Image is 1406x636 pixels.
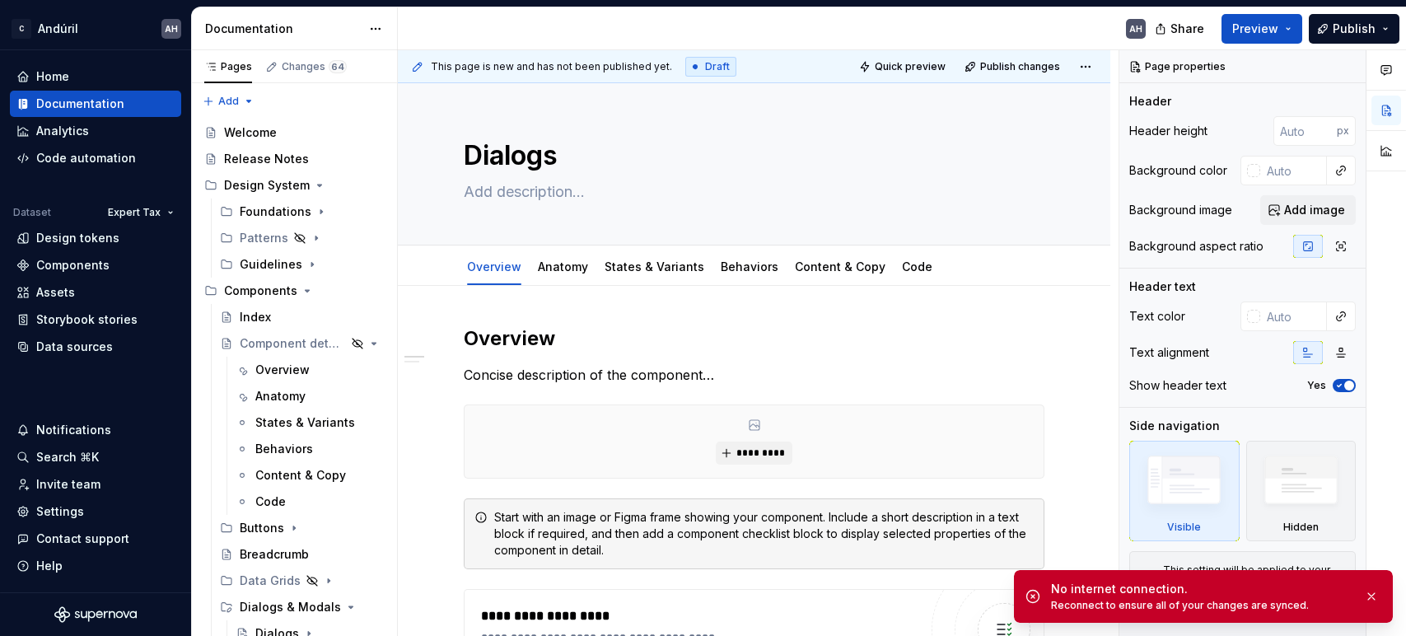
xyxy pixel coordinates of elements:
div: Anatomy [531,249,595,283]
button: CAndúrilAH [3,11,188,46]
a: States & Variants [605,260,704,274]
button: Share [1147,14,1215,44]
a: Component detail template [213,330,390,357]
div: Breadcrumb [240,546,309,563]
a: Settings [10,498,181,525]
div: Content & Copy [255,467,346,484]
div: Start with an image or Figma frame showing your component. Include a short description in a text ... [494,509,1034,559]
a: Home [10,63,181,90]
span: Publish [1333,21,1376,37]
div: States & Variants [255,414,355,431]
div: Welcome [224,124,277,141]
h2: Overview [464,325,1044,352]
div: Visible [1167,521,1201,534]
div: Changes [282,60,347,73]
span: Draft [705,60,730,73]
a: Anatomy [229,383,390,409]
a: Breadcrumb [213,541,390,568]
div: C [12,19,31,39]
button: Publish changes [960,55,1067,78]
a: Assets [10,279,181,306]
div: Dialogs & Modals [213,594,390,620]
a: Release Notes [198,146,390,172]
button: Search ⌘K [10,444,181,470]
div: Andúril [38,21,78,37]
div: Release Notes [224,151,309,167]
div: Reconnect to ensure all of your changes are synced. [1051,599,1351,612]
div: Hidden [1283,521,1319,534]
div: Design tokens [36,230,119,246]
div: Home [36,68,69,85]
p: px [1337,124,1349,138]
button: Add image [1260,195,1356,225]
div: Buttons [240,520,284,536]
button: Notifications [10,417,181,443]
div: Code [255,493,286,510]
a: Code [902,260,932,274]
div: No internet connection. [1051,581,1351,597]
div: Background aspect ratio [1129,238,1264,255]
span: Add [218,95,239,108]
input: Auto [1273,116,1337,146]
input: Auto [1260,302,1327,331]
a: Code [229,489,390,515]
div: Documentation [36,96,124,112]
svg: Supernova Logo [54,606,137,623]
span: Share [1170,21,1204,37]
div: Storybook stories [36,311,138,328]
button: Quick preview [854,55,953,78]
input: Auto [1260,156,1327,185]
a: Code automation [10,145,181,171]
label: Yes [1307,379,1326,392]
div: Notifications [36,422,111,438]
div: Design System [198,172,390,199]
div: Dataset [13,206,51,219]
div: Search ⌘K [36,449,99,465]
a: Analytics [10,118,181,144]
button: Publish [1309,14,1399,44]
button: Add [198,90,259,113]
button: Help [10,553,181,579]
a: Behaviors [229,436,390,462]
button: Contact support [10,526,181,552]
div: Components [36,257,110,274]
div: Component detail template [240,335,346,352]
span: This page is new and has not been published yet. [431,60,672,73]
div: Header text [1129,278,1196,295]
div: Background image [1129,202,1232,218]
button: Preview [1221,14,1302,44]
div: Components [198,278,390,304]
div: Help [36,558,63,574]
a: Overview [467,260,521,274]
div: Data Grids [240,573,301,589]
div: Index [240,309,271,325]
a: Documentation [10,91,181,117]
div: Text color [1129,308,1185,325]
a: Welcome [198,119,390,146]
div: Patterns [213,225,390,251]
div: States & Variants [598,249,711,283]
a: States & Variants [229,409,390,436]
div: Foundations [213,199,390,225]
div: Behaviors [714,249,785,283]
button: Expert Tax [100,201,181,224]
a: Design tokens [10,225,181,251]
a: Components [10,252,181,278]
div: Analytics [36,123,89,139]
div: Invite team [36,476,100,493]
div: Side navigation [1129,418,1220,434]
div: Data Grids [213,568,390,594]
div: Hidden [1246,441,1357,541]
div: Behaviors [255,441,313,457]
div: Data sources [36,339,113,355]
span: Publish changes [980,60,1060,73]
div: Guidelines [213,251,390,278]
span: Add image [1284,202,1345,218]
div: Pages [204,60,252,73]
a: Storybook stories [10,306,181,333]
div: Contact support [36,531,129,547]
div: Overview [460,249,528,283]
div: Anatomy [255,388,306,405]
textarea: Dialogs [460,136,1041,175]
a: Data sources [10,334,181,360]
